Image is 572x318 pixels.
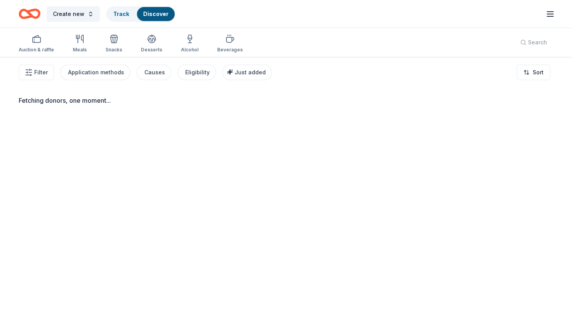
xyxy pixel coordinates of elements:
[144,68,165,77] div: Causes
[143,11,168,17] a: Discover
[60,65,130,80] button: Application methods
[222,65,272,80] button: Just added
[177,65,216,80] button: Eligibility
[181,31,198,57] button: Alcohol
[105,31,122,57] button: Snacks
[517,65,550,80] button: Sort
[141,47,162,53] div: Desserts
[185,68,210,77] div: Eligibility
[217,47,243,53] div: Beverages
[19,96,553,105] div: Fetching donors, one moment...
[141,31,162,57] button: Desserts
[19,47,54,53] div: Auction & raffle
[137,65,171,80] button: Causes
[19,5,40,23] a: Home
[19,65,54,80] button: Filter
[217,31,243,57] button: Beverages
[106,6,175,22] button: TrackDiscover
[53,9,84,19] span: Create new
[34,68,48,77] span: Filter
[181,47,198,53] div: Alcohol
[73,31,87,57] button: Meals
[105,47,122,53] div: Snacks
[19,31,54,57] button: Auction & raffle
[235,69,266,76] span: Just added
[113,11,129,17] a: Track
[68,68,124,77] div: Application methods
[533,68,544,77] span: Sort
[73,47,87,53] div: Meals
[47,6,100,22] button: Create new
